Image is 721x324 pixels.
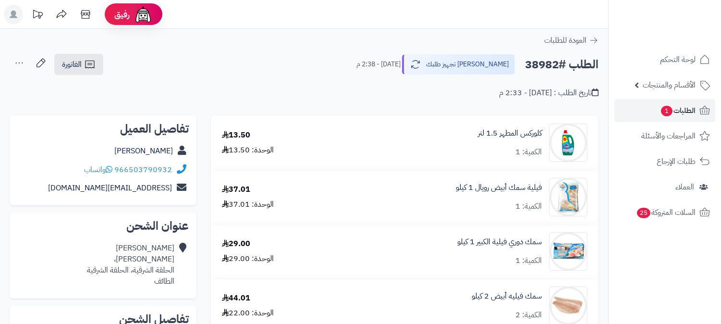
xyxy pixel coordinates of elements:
a: لوحة التحكم [614,48,715,71]
a: سمك دوري فيلية الكبير 1 كيلو [457,237,542,248]
a: طلبات الإرجاع [614,150,715,173]
div: الوحدة: 29.00 [222,253,274,264]
span: المراجعات والأسئلة [641,129,696,143]
span: طلبات الإرجاع [657,155,696,168]
span: 25 [637,208,650,218]
img: 1732ea259cd4f7bac6e7ac6d5d800a44bfd-90x90.jpg [550,124,587,162]
div: تاريخ الطلب : [DATE] - 2:33 م [499,87,599,99]
span: لوحة التحكم [660,53,696,66]
h2: تفاصيل العميل [17,123,189,135]
img: 1669287686-Screenshot%202022-11-24%20135947-90x90.png [550,178,587,216]
a: العودة للطلبات [544,35,599,46]
button: [PERSON_NAME] تجهيز طلبك [402,54,515,75]
a: المراجعات والأسئلة [614,125,715,148]
a: تحديثات المنصة [25,5,49,26]
div: الوحدة: 13.50 [222,145,274,156]
a: الفاتورة [54,54,103,75]
small: [DATE] - 2:38 م [356,60,401,69]
img: 1673885166-%D8%A7%D9%84%D8%AA%D9%82%D8%A7%D8%B7%20%D8%A7%D9%84%D9%88%D9%8A%D8%A8_16-1-2023_19346_... [550,232,587,271]
span: العودة للطلبات [544,35,587,46]
div: 44.01 [222,293,250,304]
div: 37.01 [222,184,250,195]
span: رفيق [114,9,130,20]
div: 13.50 [222,130,250,141]
a: الطلبات1 [614,99,715,122]
span: الطلبات [660,104,696,117]
div: الكمية: 1 [515,201,542,212]
span: 1 [661,106,672,116]
span: العملاء [675,180,694,194]
div: [PERSON_NAME] [PERSON_NAME]، الحلقة الشرقية، الحلقة الشرقية الطائف [87,243,174,287]
span: الأقسام والمنتجات [643,78,696,92]
a: [EMAIL_ADDRESS][DOMAIN_NAME] [48,182,172,194]
a: [PERSON_NAME] [114,145,173,157]
a: 966503790932 [114,164,172,175]
a: واتساب [84,164,112,175]
a: سمك فيليه أبيض 2 كيلو [472,291,542,302]
span: الفاتورة [62,59,82,70]
h2: عنوان الشحن [17,220,189,232]
h2: الطلب #38982 [525,55,599,75]
a: كلوركس المطهر 1.5 لتر [478,128,542,139]
div: 29.00 [222,238,250,249]
img: ai-face.png [134,5,153,24]
div: الوحدة: 37.01 [222,199,274,210]
a: فيلية سمك أبيض رويال 1 كيلو [456,182,542,193]
a: السلات المتروكة25 [614,201,715,224]
div: الوحدة: 22.00 [222,308,274,319]
span: السلات المتروكة [636,206,696,219]
div: الكمية: 1 [515,255,542,266]
div: الكمية: 2 [515,310,542,321]
a: العملاء [614,175,715,199]
div: الكمية: 1 [515,147,542,158]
